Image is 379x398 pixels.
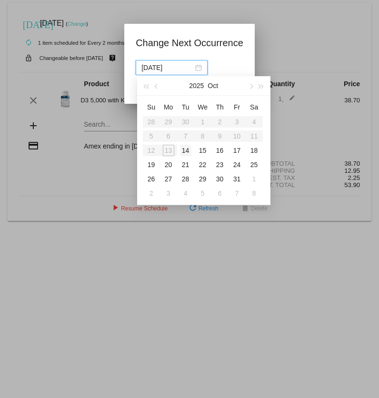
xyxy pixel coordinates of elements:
[211,99,229,115] th: Thu
[249,145,260,156] div: 18
[189,76,204,95] button: 2025
[231,145,243,156] div: 17
[249,159,260,170] div: 25
[151,76,162,95] button: Previous month (PageUp)
[214,159,226,170] div: 23
[143,99,160,115] th: Sun
[246,99,263,115] th: Sat
[246,158,263,172] td: 10/25/2025
[143,172,160,186] td: 10/26/2025
[229,186,246,200] td: 11/7/2025
[214,145,226,156] div: 16
[136,81,178,98] button: Update
[143,186,160,200] td: 11/2/2025
[194,158,211,172] td: 10/22/2025
[229,99,246,115] th: Fri
[141,76,151,95] button: Last year (Control + left)
[160,158,177,172] td: 10/20/2025
[231,159,243,170] div: 24
[229,158,246,172] td: 10/24/2025
[180,173,191,185] div: 28
[177,99,194,115] th: Tue
[177,143,194,158] td: 10/14/2025
[249,188,260,199] div: 8
[180,159,191,170] div: 21
[141,62,193,73] input: Select date
[211,186,229,200] td: 11/6/2025
[136,35,243,50] h1: Change Next Occurrence
[146,159,157,170] div: 19
[211,172,229,186] td: 10/30/2025
[197,145,209,156] div: 15
[194,99,211,115] th: Wed
[160,99,177,115] th: Mon
[245,76,256,95] button: Next month (PageDown)
[194,143,211,158] td: 10/15/2025
[177,158,194,172] td: 10/21/2025
[249,173,260,185] div: 1
[194,186,211,200] td: 11/5/2025
[177,186,194,200] td: 11/4/2025
[160,172,177,186] td: 10/27/2025
[208,76,218,95] button: Oct
[231,188,243,199] div: 7
[197,159,209,170] div: 22
[146,188,157,199] div: 2
[163,159,174,170] div: 20
[160,186,177,200] td: 11/3/2025
[246,186,263,200] td: 11/8/2025
[194,172,211,186] td: 10/29/2025
[143,158,160,172] td: 10/19/2025
[211,158,229,172] td: 10/23/2025
[246,143,263,158] td: 10/18/2025
[229,143,246,158] td: 10/17/2025
[214,173,226,185] div: 30
[211,143,229,158] td: 10/16/2025
[146,173,157,185] div: 26
[180,145,191,156] div: 14
[197,173,209,185] div: 29
[256,76,266,95] button: Next year (Control + right)
[231,173,243,185] div: 31
[197,188,209,199] div: 5
[214,188,226,199] div: 6
[180,188,191,199] div: 4
[177,172,194,186] td: 10/28/2025
[229,172,246,186] td: 10/31/2025
[163,188,174,199] div: 3
[246,172,263,186] td: 11/1/2025
[163,173,174,185] div: 27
